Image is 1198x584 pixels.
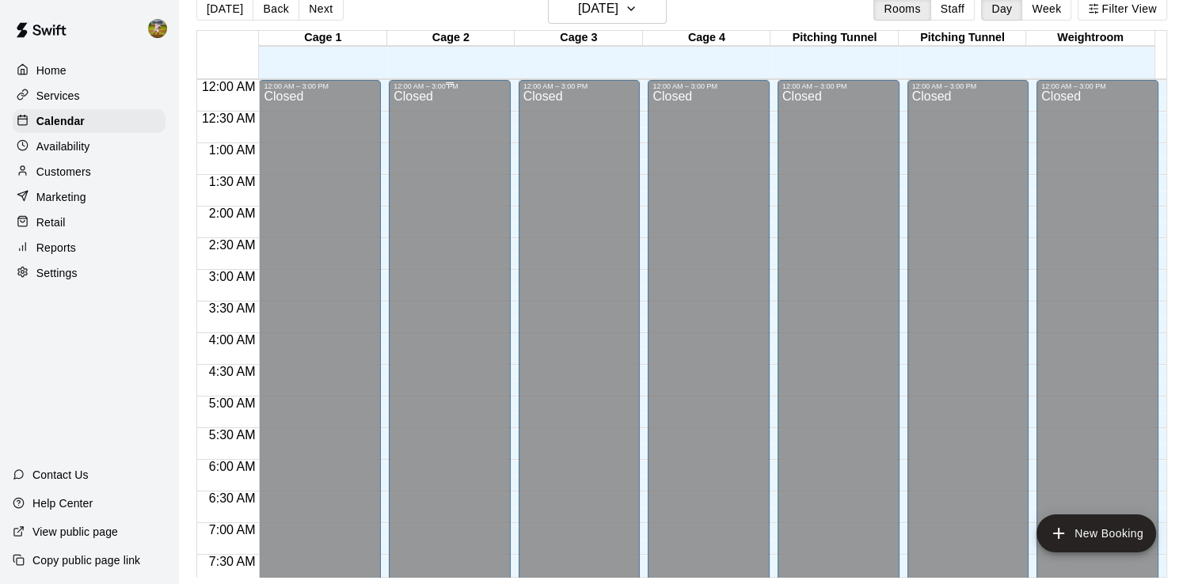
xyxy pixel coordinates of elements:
div: 12:00 AM – 3:00 PM [782,82,895,90]
a: Services [13,84,165,108]
p: Marketing [36,189,86,205]
p: Copy public page link [32,552,140,568]
span: 5:30 AM [205,428,260,442]
div: 12:00 AM – 3:00 PM [523,82,636,90]
a: Home [13,59,165,82]
button: add [1036,514,1156,552]
div: Weightroom [1026,31,1154,46]
p: Contact Us [32,467,89,483]
span: 7:00 AM [205,523,260,537]
div: Pitching Tunnel [770,31,899,46]
div: Cage 4 [643,31,771,46]
div: 12:00 AM – 3:00 PM [912,82,1025,90]
span: 1:00 AM [205,143,260,157]
p: Reports [36,240,76,256]
span: 2:00 AM [205,207,260,220]
div: 12:00 AM – 3:00 PM [264,82,376,90]
span: 2:30 AM [205,238,260,252]
a: Retail [13,210,165,234]
div: 12:00 AM – 3:00 PM [394,82,506,90]
span: 4:00 AM [205,333,260,347]
p: Settings [36,265,78,281]
a: Availability [13,135,165,158]
a: Settings [13,261,165,285]
span: 12:30 AM [198,112,260,125]
span: 6:30 AM [205,491,260,505]
span: 1:30 AM [205,175,260,188]
p: Services [36,88,80,104]
div: Jhonny Montoya [145,13,178,44]
p: Help Center [32,495,93,511]
a: Marketing [13,185,165,209]
span: 6:00 AM [205,460,260,473]
span: 3:00 AM [205,270,260,283]
span: 3:30 AM [205,301,260,315]
div: 12:00 AM – 3:00 PM [652,82,765,90]
p: View public page [32,524,118,540]
span: 4:30 AM [205,365,260,378]
p: Availability [36,138,90,154]
div: Pitching Tunnel [899,31,1027,46]
img: Jhonny Montoya [148,19,167,38]
a: Calendar [13,109,165,133]
p: Retail [36,214,66,230]
p: Calendar [36,113,85,129]
div: Cage 1 [259,31,387,46]
div: Cage 2 [387,31,515,46]
a: Customers [13,160,165,184]
p: Customers [36,164,91,180]
div: Cage 3 [515,31,643,46]
span: 12:00 AM [198,80,260,93]
div: 12:00 AM – 3:00 PM [1041,82,1154,90]
span: 5:00 AM [205,396,260,410]
a: Reports [13,236,165,260]
span: 7:30 AM [205,555,260,568]
p: Home [36,63,67,78]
